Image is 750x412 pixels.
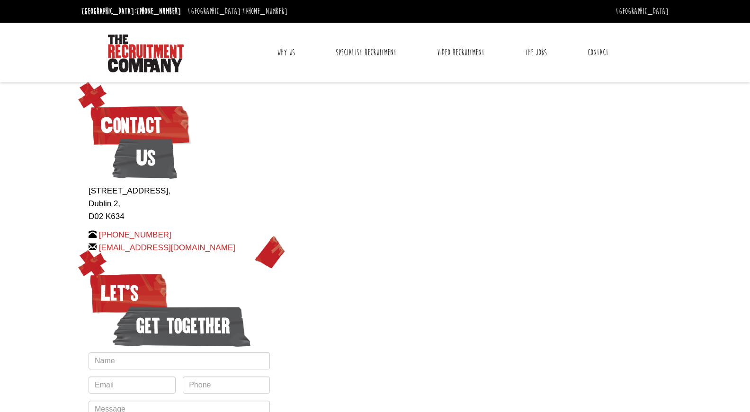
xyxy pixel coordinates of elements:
input: Name [89,352,270,369]
a: Video Recruitment [430,41,491,64]
input: Phone [183,377,270,394]
span: Us [112,134,177,182]
a: The Jobs [518,41,554,64]
a: Contact [580,41,616,64]
li: [GEOGRAPHIC_DATA]: [186,4,290,19]
a: [PHONE_NUMBER] [136,6,181,17]
input: Email [89,377,176,394]
a: Why Us [270,41,302,64]
span: Let’s [89,270,169,317]
a: [EMAIL_ADDRESS][DOMAIN_NAME] [99,243,235,252]
img: The Recruitment Company [108,35,184,72]
a: Specialist Recruitment [329,41,403,64]
a: [PHONE_NUMBER] [99,230,171,239]
span: Contact [89,102,191,149]
li: [GEOGRAPHIC_DATA]: [79,4,183,19]
p: [STREET_ADDRESS], Dublin 2, D02 K634 [89,184,270,223]
a: [PHONE_NUMBER] [243,6,287,17]
span: get together [112,302,251,350]
a: [GEOGRAPHIC_DATA] [616,6,669,17]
